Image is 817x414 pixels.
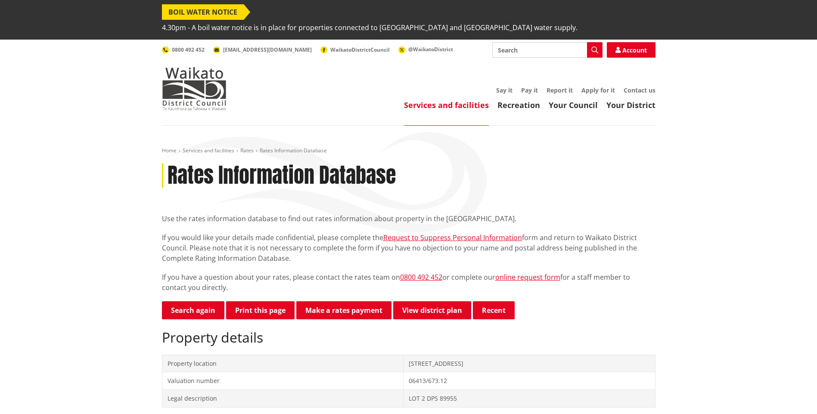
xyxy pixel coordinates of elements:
[404,100,489,110] a: Services and facilities
[581,86,615,94] a: Apply for it
[624,86,655,94] a: Contact us
[213,46,312,53] a: [EMAIL_ADDRESS][DOMAIN_NAME]
[521,86,538,94] a: Pay it
[393,301,471,319] a: View district plan
[162,329,655,346] h2: Property details
[162,355,404,372] td: Property location
[383,233,522,242] a: Request to Suppress Personal Information
[497,100,540,110] a: Recreation
[162,389,404,407] td: Legal description
[296,301,391,319] a: Make a rates payment
[162,4,244,20] span: BOIL WATER NOTICE
[162,272,655,293] p: If you have a question about your rates, please contact the rates team on or complete our for a s...
[400,272,442,282] a: 0800 492 452
[162,213,655,224] p: Use the rates information database to find out rates information about property in the [GEOGRAPHI...
[473,301,515,319] button: Recent
[162,147,655,154] nav: breadcrumb
[408,46,453,53] span: @WaikatoDistrict
[240,147,254,154] a: Rates
[404,355,655,372] td: [STREET_ADDRESS]
[168,163,396,188] h1: Rates Information Database
[260,147,327,154] span: Rates Information Database
[404,389,655,407] td: LOT 2 DPS 89955
[162,147,177,154] a: Home
[183,147,234,154] a: Services and facilities
[496,86,513,94] a: Say it
[495,272,560,282] a: online request form
[330,46,390,53] span: WaikatoDistrictCouncil
[606,100,655,110] a: Your District
[398,46,453,53] a: @WaikatoDistrict
[162,232,655,263] p: If you would like your details made confidential, please complete the form and return to Waikato ...
[549,100,598,110] a: Your Council
[223,46,312,53] span: [EMAIL_ADDRESS][DOMAIN_NAME]
[162,372,404,390] td: Valuation number
[162,67,227,110] img: Waikato District Council - Te Kaunihera aa Takiwaa o Waikato
[547,86,573,94] a: Report it
[162,46,205,53] a: 0800 492 452
[162,301,224,319] a: Search again
[162,20,578,35] span: 4.30pm - A boil water notice is in place for properties connected to [GEOGRAPHIC_DATA] and [GEOGR...
[607,42,655,58] a: Account
[492,42,603,58] input: Search input
[320,46,390,53] a: WaikatoDistrictCouncil
[404,372,655,390] td: 06413/673.12
[226,301,295,319] button: Print this page
[172,46,205,53] span: 0800 492 452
